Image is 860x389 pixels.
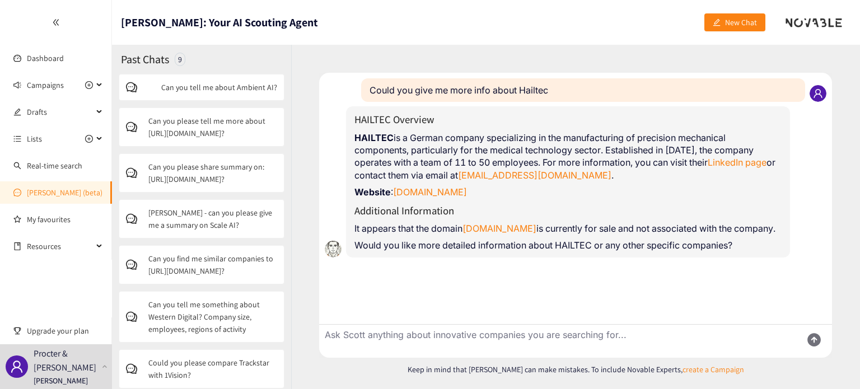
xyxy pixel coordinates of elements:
[27,208,103,231] a: My favourites
[27,74,64,96] span: Campaigns
[462,223,536,234] a: [DOMAIN_NAME]
[354,222,782,235] p: It appears that the domain is currently for sale and not associated with the company.
[148,357,277,381] p: Could you please compare Trackstar with 1Vision?
[13,81,21,89] span: sound
[458,170,611,181] a: [EMAIL_ADDRESS][DOMAIN_NAME]
[354,239,782,251] p: Would you like more detailed information about HAILTEC or any other specific companies?
[725,16,757,29] span: New Chat
[319,235,347,263] img: Scott.87bedd56a4696ef791cd.png
[34,374,88,387] p: [PERSON_NAME]
[175,53,185,66] div: 9
[27,53,64,63] a: Dashboard
[34,346,97,374] p: Procter & [PERSON_NAME]
[85,81,93,89] span: plus-circle
[370,84,797,96] p: Could you give me more info about Hailtec
[319,325,793,358] textarea: Ask Scott anything about innovative companies you are searching for...
[13,242,21,250] span: book
[85,135,93,143] span: plus-circle
[27,101,93,123] span: Drafts
[126,259,148,270] span: comment
[148,161,277,185] p: Can you please share summary on: [URL][DOMAIN_NAME]?
[796,325,832,358] button: Send
[27,188,102,198] a: [PERSON_NAME] (beta)
[126,121,148,133] span: comment
[813,88,823,99] span: user
[354,112,782,126] h3: HAILTEC Overview
[713,18,721,27] span: edit
[704,13,765,31] button: editNew Chat
[148,252,277,277] p: Can you find me similar companies to [URL][DOMAIN_NAME]?
[354,132,782,182] p: is a German company specializing in the manufacturing of precision mechanical components, particu...
[27,128,42,150] span: Lists
[27,161,82,171] a: Real-time search
[354,132,394,143] strong: HAILTEC
[10,360,24,373] span: user
[13,327,21,335] span: trophy
[354,186,782,198] p: :
[354,186,391,198] strong: Website
[13,135,21,143] span: unordered-list
[121,51,169,67] h2: Past Chats
[683,364,744,374] a: create a Campaign
[126,213,148,224] span: comment
[804,335,860,389] iframe: Chat Widget
[148,207,277,231] p: [PERSON_NAME] - can you please give me a summary on Scale AI?
[708,157,766,168] a: LinkedIn page
[126,167,148,179] span: comment
[27,235,93,257] span: Resources
[393,186,467,198] a: [DOMAIN_NAME]
[354,203,782,218] h3: Additional Information
[126,363,148,374] span: comment
[126,82,148,93] span: comment
[13,108,21,116] span: edit
[319,73,832,324] div: Chat conversation
[52,18,60,26] span: double-left
[27,320,103,342] span: Upgrade your plan
[319,363,832,376] p: Keep in mind that [PERSON_NAME] can make mistakes. To include Novable Experts,
[148,298,277,335] p: Can you tell me something about Western Digital? Company size, employees, regions of activity
[161,81,277,93] p: Can you tell me about Ambient AI?
[126,311,148,322] span: comment
[148,115,277,139] p: Can you please tell me more about [URL][DOMAIN_NAME]?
